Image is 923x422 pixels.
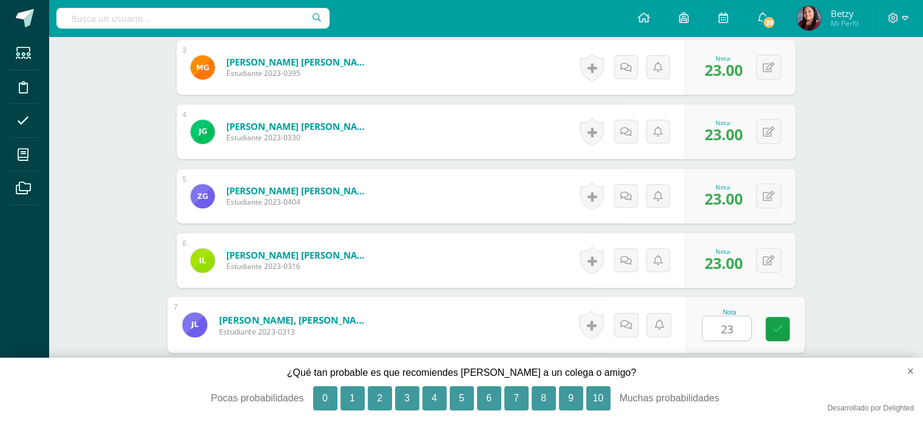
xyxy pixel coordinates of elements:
[56,8,330,29] input: Busca un usuario...
[830,7,858,19] span: Betzy
[226,68,372,78] span: Estudiante 2023-0395
[702,316,751,341] input: 0-30.0
[395,386,419,410] button: 3
[218,326,368,337] span: Estudiante 2023-0313
[368,386,392,410] button: 2
[226,261,372,271] span: Estudiante 2023-0316
[226,249,372,261] a: [PERSON_NAME] [PERSON_NAME]
[226,197,372,207] span: Estudiante 2023-0404
[705,247,743,256] div: Nota:
[191,55,215,80] img: de64f0f378cc751a44270c223b48debd.png
[705,124,743,145] span: 23.00
[702,308,757,315] div: Nota
[705,60,743,80] span: 23.00
[797,6,821,30] img: e3ef1c2e9fb4cf0091d72784ffee823d.png
[226,132,372,143] span: Estudiante 2023-0330
[532,386,556,410] button: 8
[226,120,372,132] a: [PERSON_NAME] [PERSON_NAME]
[340,386,365,410] button: 1
[226,56,372,68] a: [PERSON_NAME] [PERSON_NAME]
[887,358,923,384] button: close survey
[705,253,743,273] span: 23.00
[422,386,447,410] button: 4
[152,386,304,410] div: Pocas probabilidades
[218,313,368,326] a: [PERSON_NAME], [PERSON_NAME]
[182,312,207,337] img: 7e8e154f6f80edb5f8390ceb9ee4031c.png
[313,386,337,410] button: 0, Pocas probabilidades
[705,183,743,191] div: Nota:
[191,248,215,273] img: e777a03d6c53b7af800ef628820c84f0.png
[191,184,215,208] img: a5ec04a16505fb25ec926df55f61cb19.png
[705,54,743,63] div: Nota:
[705,188,743,209] span: 23.00
[504,386,529,410] button: 7
[586,386,610,410] button: 10, Muchas probabilidades
[191,120,215,144] img: 29fda47201697967619d83cbe336ce97.png
[477,386,501,410] button: 6
[226,185,372,197] a: [PERSON_NAME] [PERSON_NAME]
[830,18,858,29] span: Mi Perfil
[705,118,743,127] div: Nota:
[450,386,474,410] button: 5
[559,386,583,410] button: 9
[620,386,771,410] div: Muchas probabilidades
[762,16,776,29] span: 39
